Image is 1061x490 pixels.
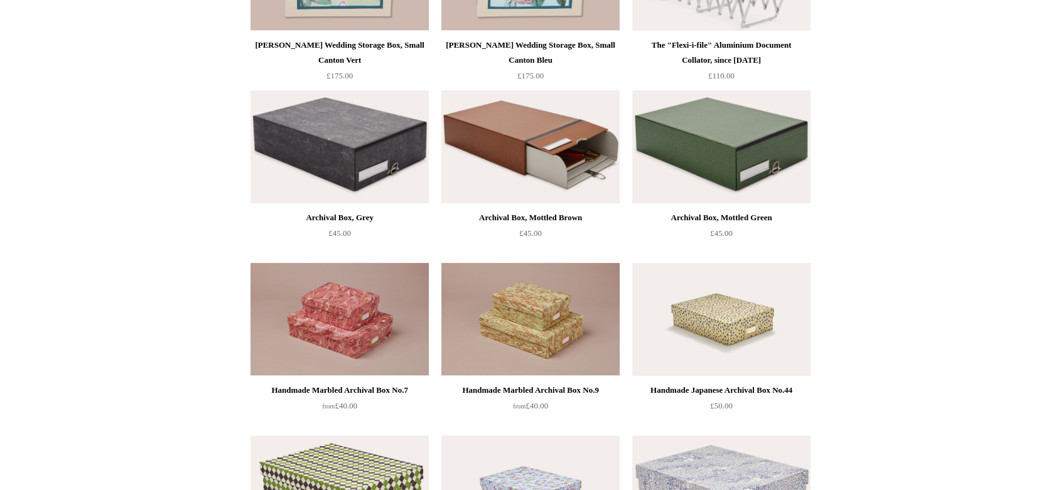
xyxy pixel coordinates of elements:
span: £40.00 [322,401,357,410]
span: £110.00 [708,71,735,80]
span: from [513,403,525,410]
img: Handmade Marbled Archival Box No.9 [441,263,620,376]
span: £45.00 [710,228,733,238]
a: [PERSON_NAME] Wedding Storage Box, Small Canton Bleu £175.00 [441,38,620,89]
span: from [322,403,335,410]
a: Handmade Marbled Archival Box No.7 Handmade Marbled Archival Box No.7 [250,263,429,376]
a: Handmade Japanese Archival Box No.44 £50.00 [632,383,811,434]
a: Archival Box, Mottled Brown Archival Box, Mottled Brown [441,90,620,203]
div: [PERSON_NAME] Wedding Storage Box, Small Canton Bleu [444,38,617,68]
span: £175.00 [326,71,353,80]
div: The "Flexi-i-file" Aluminium Document Collator, since [DATE] [635,38,807,68]
img: Handmade Japanese Archival Box No.44 [632,263,811,376]
span: £45.00 [328,228,351,238]
a: Handmade Marbled Archival Box No.7 from£40.00 [250,383,429,434]
img: Archival Box, Grey [250,90,429,203]
img: Archival Box, Mottled Green [632,90,811,203]
div: Handmade Marbled Archival Box No.7 [254,383,426,398]
a: Archival Box, Grey £45.00 [250,210,429,262]
a: Handmade Marbled Archival Box No.9 Handmade Marbled Archival Box No.9 [441,263,620,376]
a: Archival Box, Mottled Brown £45.00 [441,210,620,262]
span: £40.00 [513,401,548,410]
div: Archival Box, Mottled Brown [444,210,617,225]
span: £45.00 [519,228,542,238]
a: Handmade Marbled Archival Box No.9 from£40.00 [441,383,620,434]
div: Archival Box, Mottled Green [635,210,807,225]
a: Archival Box, Mottled Green Archival Box, Mottled Green [632,90,811,203]
div: Handmade Japanese Archival Box No.44 [635,383,807,398]
a: [PERSON_NAME] Wedding Storage Box, Small Canton Vert £175.00 [250,38,429,89]
div: Archival Box, Grey [254,210,426,225]
a: The "Flexi-i-file" Aluminium Document Collator, since [DATE] £110.00 [632,38,811,89]
span: £50.00 [710,401,733,410]
a: Archival Box, Grey Archival Box, Grey [250,90,429,203]
div: [PERSON_NAME] Wedding Storage Box, Small Canton Vert [254,38,426,68]
div: Handmade Marbled Archival Box No.9 [444,383,617,398]
a: Handmade Japanese Archival Box No.44 Handmade Japanese Archival Box No.44 [632,263,811,376]
img: Archival Box, Mottled Brown [441,90,620,203]
img: Handmade Marbled Archival Box No.7 [250,263,429,376]
span: £175.00 [517,71,544,80]
a: Archival Box, Mottled Green £45.00 [632,210,811,262]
